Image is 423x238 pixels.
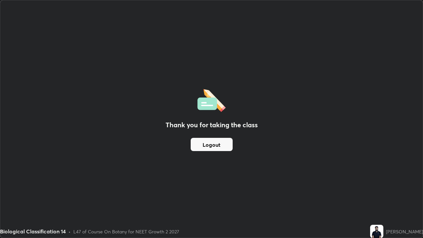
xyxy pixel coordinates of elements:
div: L47 of Course On Botany for NEET Growth 2 2027 [73,228,179,235]
button: Logout [191,138,233,151]
div: [PERSON_NAME] [386,228,423,235]
h2: Thank you for taking the class [166,120,258,130]
img: 030e5b4cae10478b83d40f320708acab.jpg [370,225,383,238]
div: • [68,228,71,235]
img: offlineFeedback.1438e8b3.svg [197,87,226,112]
